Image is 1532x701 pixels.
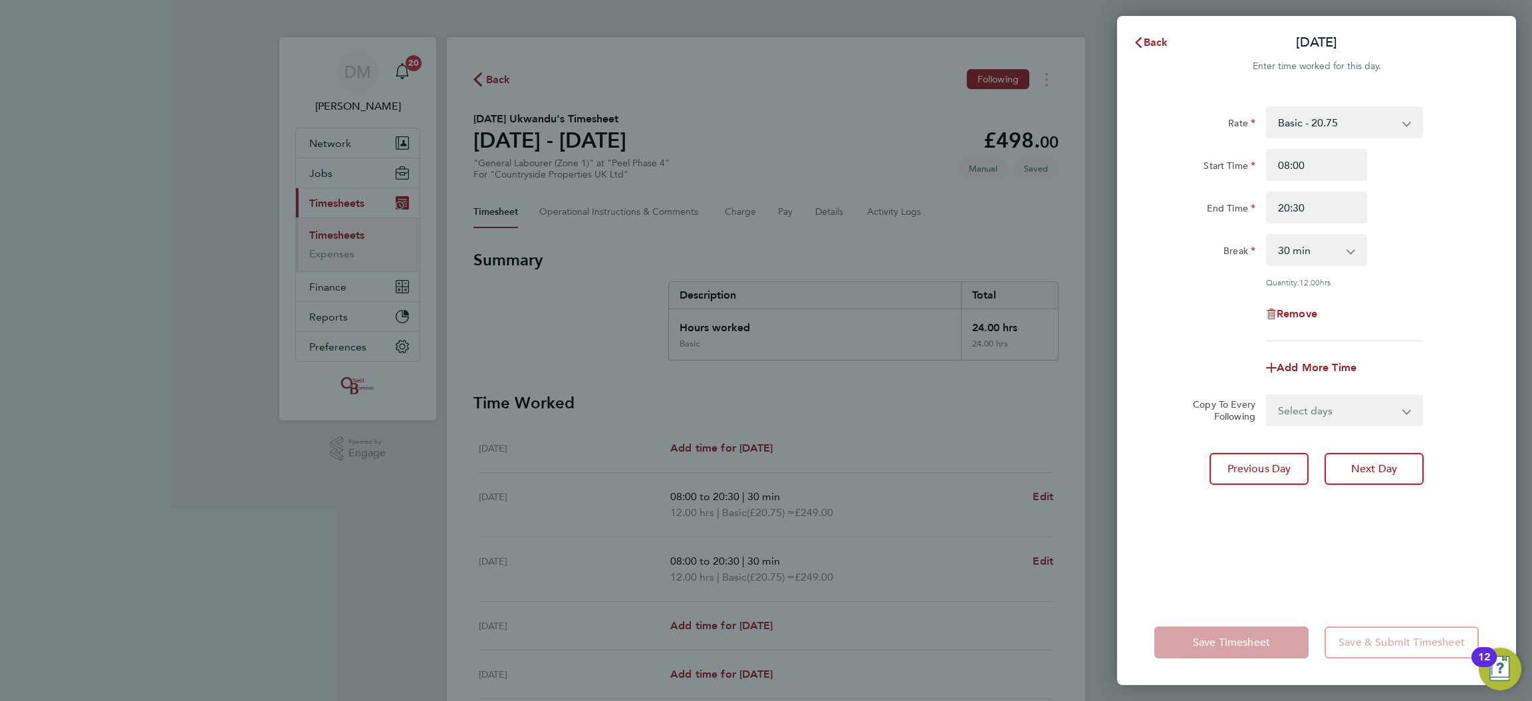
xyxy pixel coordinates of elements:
span: 12.00 [1299,277,1320,287]
p: [DATE] [1296,33,1337,52]
div: Enter time worked for this day. [1117,59,1516,74]
span: Back [1144,36,1168,49]
button: Next Day [1325,453,1424,485]
span: Previous Day [1227,462,1291,476]
button: Remove [1266,309,1317,319]
div: Quantity: hrs [1266,277,1423,287]
button: Back [1120,29,1182,56]
button: Previous Day [1210,453,1309,485]
label: Copy To Every Following [1182,398,1255,422]
input: E.g. 08:00 [1266,149,1367,181]
label: Break [1223,245,1255,261]
span: Remove [1277,307,1317,320]
span: Next Day [1351,462,1397,476]
button: Add More Time [1266,362,1356,373]
input: E.g. 18:00 [1266,192,1367,223]
span: Add More Time [1277,361,1356,374]
label: End Time [1207,202,1255,218]
div: 12 [1478,657,1490,674]
label: Rate [1228,117,1255,133]
button: Open Resource Center, 12 new notifications [1479,648,1521,690]
label: Start Time [1204,160,1255,176]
